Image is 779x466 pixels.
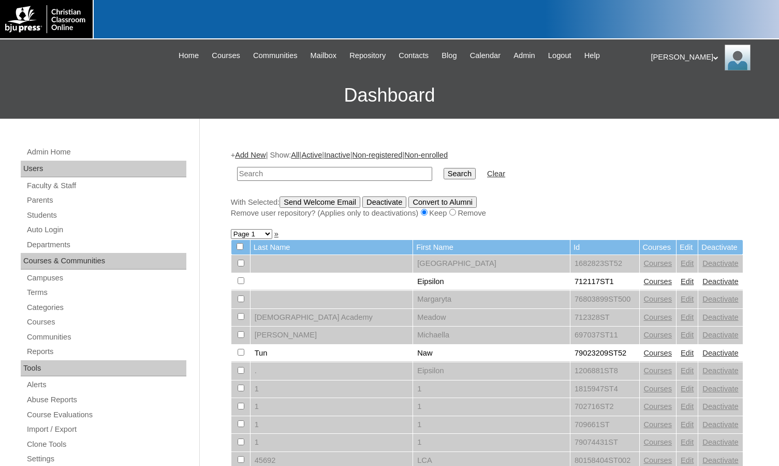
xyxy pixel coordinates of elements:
[413,309,570,327] td: Meadow
[253,50,298,62] span: Communities
[26,378,186,391] a: Alerts
[26,286,186,299] a: Terms
[248,50,303,62] a: Communities
[677,240,698,255] td: Edit
[579,50,605,62] a: Help
[251,362,413,380] td: .
[231,196,743,219] div: With Selected:
[413,416,570,434] td: 1
[570,255,639,273] td: 1682823ST52
[26,209,186,222] a: Students
[570,240,639,255] td: Id
[26,345,186,358] a: Reports
[570,345,639,362] td: 79023209ST52
[444,168,476,179] input: Search
[26,393,186,406] a: Abuse Reports
[702,331,738,339] a: Deactivate
[362,196,406,208] input: Deactivate
[251,398,413,416] td: 1
[393,50,434,62] a: Contacts
[681,313,694,321] a: Edit
[543,50,577,62] a: Logout
[487,170,505,178] a: Clear
[251,345,413,362] td: Tun
[311,50,337,62] span: Mailbox
[26,408,186,421] a: Course Evaluations
[644,402,672,411] a: Courses
[413,291,570,308] td: Margaryta
[508,50,540,62] a: Admin
[26,272,186,285] a: Campuses
[280,196,360,208] input: Send Welcome Email
[702,366,738,375] a: Deactivate
[5,72,774,119] h3: Dashboard
[644,456,672,464] a: Courses
[173,50,204,62] a: Home
[644,366,672,375] a: Courses
[644,313,672,321] a: Courses
[413,273,570,291] td: Eipsilon
[436,50,462,62] a: Blog
[702,259,738,267] a: Deactivate
[251,416,413,434] td: 1
[274,230,278,238] a: »
[26,316,186,329] a: Courses
[644,331,672,339] a: Courses
[570,273,639,291] td: 712117ST1
[413,434,570,451] td: 1
[513,50,535,62] span: Admin
[698,240,742,255] td: Deactivate
[26,453,186,465] a: Settings
[413,255,570,273] td: [GEOGRAPHIC_DATA]
[465,50,506,62] a: Calendar
[644,277,672,286] a: Courses
[570,291,639,308] td: 76803899ST500
[702,420,738,429] a: Deactivate
[26,438,186,451] a: Clone Tools
[251,240,413,255] td: Last Name
[570,309,639,327] td: 712328ST
[413,240,570,255] td: First Name
[640,240,677,255] td: Courses
[681,420,694,429] a: Edit
[644,259,672,267] a: Courses
[681,295,694,303] a: Edit
[681,259,694,267] a: Edit
[570,416,639,434] td: 709661ST
[702,456,738,464] a: Deactivate
[570,434,639,451] td: 79074431ST
[570,362,639,380] td: 1206881ST8
[681,277,694,286] a: Edit
[235,151,266,159] a: Add New
[26,301,186,314] a: Categories
[251,434,413,451] td: 1
[470,50,501,62] span: Calendar
[251,309,413,327] td: [DEMOGRAPHIC_DATA] Academy
[413,327,570,344] td: Michaella
[681,385,694,393] a: Edit
[231,208,743,219] div: Remove user repository? (Applies only to deactivations) Keep Remove
[725,45,751,70] img: Melanie Sevilla
[681,366,694,375] a: Edit
[644,385,672,393] a: Courses
[251,327,413,344] td: [PERSON_NAME]
[702,385,738,393] a: Deactivate
[26,146,186,159] a: Admin Home
[251,380,413,398] td: 1
[21,360,186,377] div: Tools
[644,295,672,303] a: Courses
[681,349,694,357] a: Edit
[231,150,743,218] div: + | Show: | | | |
[702,438,738,446] a: Deactivate
[413,398,570,416] td: 1
[26,238,186,251] a: Departments
[179,50,199,62] span: Home
[5,5,87,33] img: logo-white.png
[413,362,570,380] td: Eipsilon
[408,196,477,208] input: Convert to Alumni
[702,277,738,286] a: Deactivate
[305,50,342,62] a: Mailbox
[570,380,639,398] td: 1815947ST4
[344,50,391,62] a: Repository
[301,151,322,159] a: Active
